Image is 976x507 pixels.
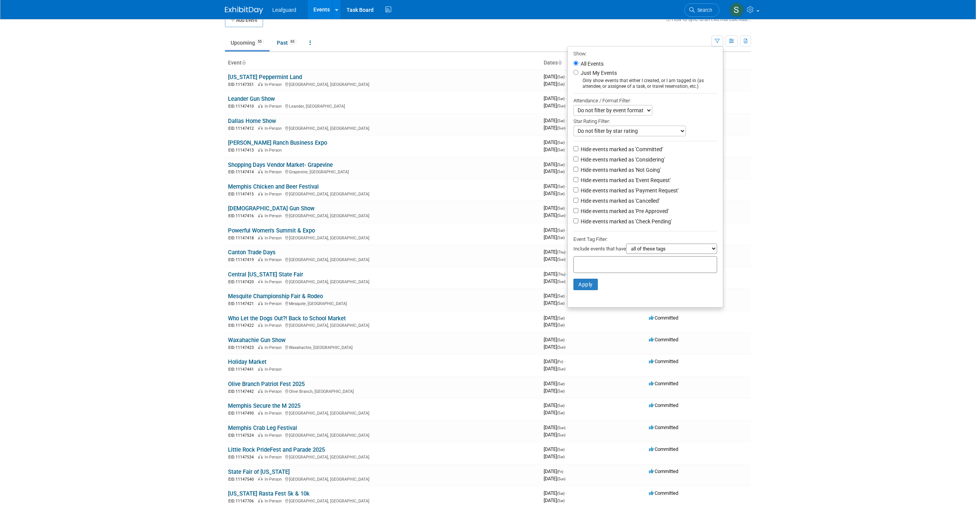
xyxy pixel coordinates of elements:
span: [DATE] [544,249,568,255]
span: EID: 11147423 [228,346,257,350]
div: [GEOGRAPHIC_DATA], [GEOGRAPHIC_DATA] [228,256,538,263]
span: EID: 11147415 [228,192,257,196]
label: Hide events marked as 'Cancelled' [579,197,660,205]
span: [DATE] [544,256,565,262]
a: Leander Gun Show [228,95,275,102]
span: - [566,315,567,321]
img: In-Person Event [258,389,263,393]
label: Hide events marked as 'Considering' [579,156,665,163]
img: In-Person Event [258,433,263,437]
span: [DATE] [544,388,565,394]
span: In-Person [265,433,284,438]
span: EID: 11147419 [228,258,257,262]
span: [DATE] [544,271,568,277]
a: Memphis Chicken and Beer Festival [228,183,319,190]
span: (Sun) [557,126,565,130]
span: (Sat) [557,184,565,189]
span: [DATE] [544,344,565,350]
span: In-Person [265,367,284,372]
a: Olive Branch Patriot Fest 2025 [228,381,305,388]
span: [DATE] [544,227,567,233]
span: [DATE] [544,74,567,79]
span: (Sat) [557,447,565,452]
span: - [566,490,567,496]
span: In-Person [265,257,284,262]
span: Leafguard [272,7,296,13]
a: Waxahachie Gun Show [228,337,286,344]
span: In-Person [265,301,284,306]
span: In-Person [265,499,284,504]
span: (Sat) [557,97,565,101]
span: (Sat) [557,148,565,152]
span: [DATE] [544,161,567,167]
span: Committed [649,446,678,452]
span: Committed [649,315,678,321]
span: [DATE] [544,497,565,503]
span: (Sat) [557,163,565,167]
div: [GEOGRAPHIC_DATA], [GEOGRAPHIC_DATA] [228,322,538,328]
span: - [567,425,568,430]
span: (Sun) [557,279,565,284]
span: (Sat) [557,455,565,459]
span: [DATE] [544,278,565,284]
span: (Sat) [557,192,565,196]
span: (Sat) [557,294,565,298]
div: Attendance / Format Filter: [573,96,717,105]
span: (Sat) [557,499,565,503]
img: In-Person Event [258,411,263,415]
img: In-Person Event [258,104,263,108]
span: (Sat) [557,75,565,79]
img: In-Person Event [258,213,263,217]
span: [DATE] [544,139,567,145]
a: Dallas Home Show [228,118,276,124]
span: (Sun) [557,426,565,430]
span: (Sat) [557,338,565,342]
span: EID: 11147706 [228,499,257,503]
span: In-Person [265,323,284,328]
span: - [566,205,567,211]
label: Hide events marked as 'Check Pending' [579,218,672,225]
label: Hide events marked as 'Not Going' [579,166,661,174]
span: Committed [649,381,678,386]
a: Shopping Days Vendor Market- Grapevine [228,161,333,168]
div: Include events that have [573,244,717,256]
span: - [566,161,567,167]
a: Holiday Market [228,358,266,365]
span: EID: 11147441 [228,367,257,371]
span: (Thu) [557,272,565,276]
div: Show: [573,48,717,58]
span: [DATE] [544,402,567,408]
span: EID: 11147540 [228,477,257,481]
img: In-Person Event [258,236,263,239]
span: In-Person [265,236,284,241]
span: - [566,381,567,386]
span: (Sun) [557,367,565,371]
img: In-Person Event [258,367,263,371]
th: Event [225,57,541,69]
span: - [566,402,567,408]
a: Memphis Crab Leg Festival [228,425,297,431]
span: (Sun) [557,104,565,108]
a: Powerful Women's Summit & Expo [228,227,315,234]
span: In-Person [265,126,284,131]
span: (Sun) [557,345,565,349]
a: Past65 [271,36,302,50]
div: [GEOGRAPHIC_DATA], [GEOGRAPHIC_DATA] [228,454,538,460]
span: In-Person [265,213,284,218]
span: In-Person [265,148,284,153]
img: In-Person Event [258,279,263,283]
span: - [566,95,567,101]
span: - [567,249,568,255]
img: In-Person Event [258,499,263,502]
a: Central [US_STATE] State Fair [228,271,303,278]
span: [DATE] [544,191,565,196]
span: (Sun) [557,477,565,481]
label: Hide events marked as 'Event Request' [579,176,671,184]
div: [GEOGRAPHIC_DATA], [GEOGRAPHIC_DATA] [228,410,538,416]
div: [GEOGRAPHIC_DATA], [GEOGRAPHIC_DATA] [228,125,538,131]
a: Canton Trade Days [228,249,276,256]
span: EID: 11147410 [228,104,257,108]
span: [DATE] [544,425,568,430]
span: In-Person [265,345,284,350]
div: [GEOGRAPHIC_DATA], [GEOGRAPHIC_DATA] [228,476,538,482]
